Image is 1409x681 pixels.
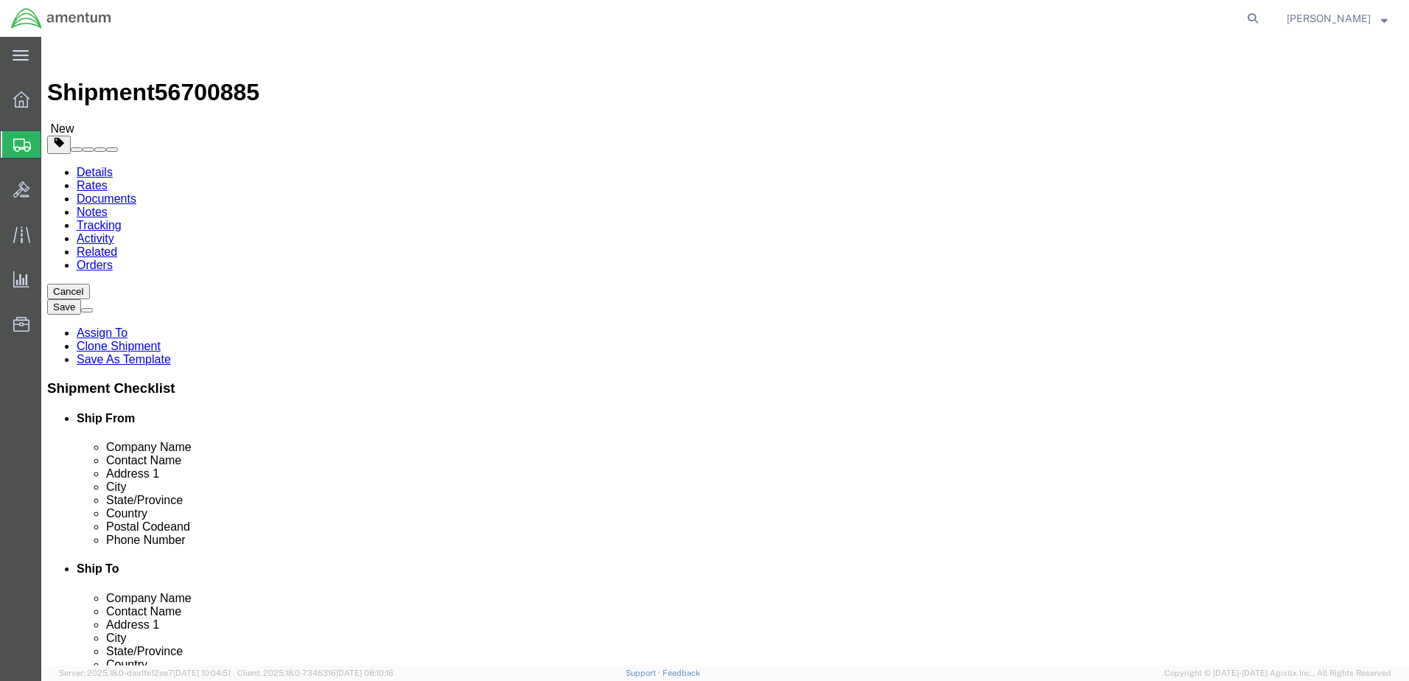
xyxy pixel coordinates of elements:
[662,668,700,677] a: Feedback
[59,668,231,677] span: Server: 2025.18.0-daa1fe12ee7
[10,7,112,29] img: logo
[626,668,662,677] a: Support
[237,668,394,677] span: Client: 2025.18.0-7346316
[41,37,1409,666] iframe: FS Legacy Container
[1287,10,1371,27] span: Lucy Dowling
[1286,10,1388,27] button: [PERSON_NAME]
[173,668,231,677] span: [DATE] 10:04:51
[336,668,394,677] span: [DATE] 08:10:16
[1164,667,1391,680] span: Copyright © [DATE]-[DATE] Agistix Inc., All Rights Reserved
